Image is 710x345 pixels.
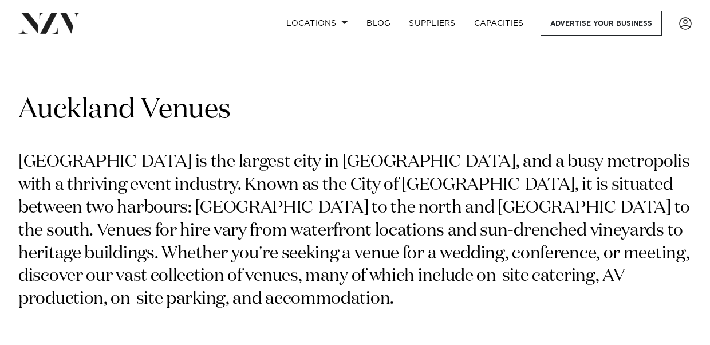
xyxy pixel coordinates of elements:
[357,11,400,36] a: BLOG
[541,11,662,36] a: Advertise your business
[277,11,357,36] a: Locations
[465,11,533,36] a: Capacities
[18,92,692,128] h1: Auckland Venues
[400,11,464,36] a: SUPPLIERS
[18,151,692,311] p: [GEOGRAPHIC_DATA] is the largest city in [GEOGRAPHIC_DATA], and a busy metropolis with a thriving...
[18,13,81,33] img: nzv-logo.png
